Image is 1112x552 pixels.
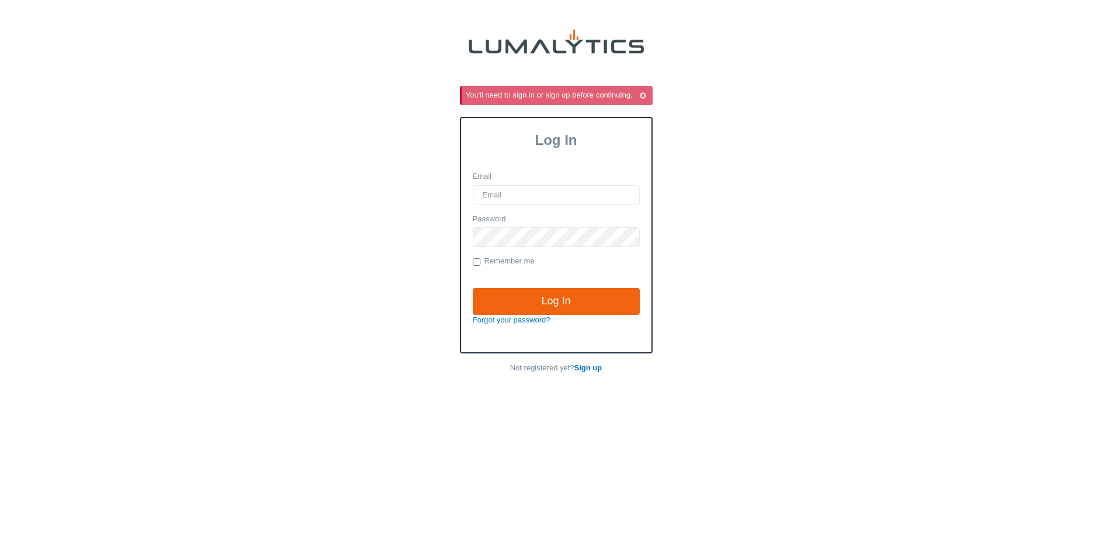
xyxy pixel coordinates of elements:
label: Remember me [473,256,535,268]
input: Remember me [473,258,480,266]
label: Password [473,214,506,225]
label: Email [473,171,492,182]
h3: Log In [461,132,651,148]
input: Log In [473,288,640,315]
a: Forgot your password? [473,315,550,324]
img: lumalytics-black-e9b537c871f77d9ce8d3a6940f85695cd68c596e3f819dc492052d1098752254.png [469,29,644,54]
input: Email [473,185,640,205]
a: Sign up [574,363,602,372]
div: You'll need to sign in or sign up before continuing. [466,90,650,101]
p: Not registered yet? [460,363,653,374]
